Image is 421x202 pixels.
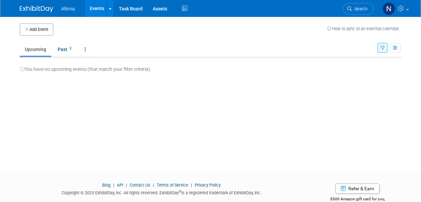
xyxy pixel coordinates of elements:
span: | [124,183,129,188]
a: Refer & Earn [335,184,379,194]
img: Nicole Baughman [382,2,395,15]
span: Search [352,6,367,11]
span: Afirma [61,6,75,11]
span: | [151,183,156,188]
sup: ® [179,190,181,193]
a: Contact Us [130,183,150,188]
img: ExhibitDay [20,6,53,12]
span: | [189,183,194,188]
div: Copyright © 2025 ExhibitDay, Inc. All rights reserved. ExhibitDay is a registered trademark of Ex... [20,188,304,196]
button: Add Event [20,23,53,36]
a: How to sync to an external calendar... [327,26,402,31]
a: API [117,183,123,188]
a: Search [343,3,374,15]
a: Privacy Policy [195,183,221,188]
span: | [112,183,116,188]
span: You have no upcoming events (that match your filter criteria). [20,66,151,72]
a: Past2 [53,43,78,56]
a: Upcoming [20,43,51,56]
a: Blog [102,183,111,188]
span: 2 [68,46,73,51]
a: Terms of Service [157,183,188,188]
